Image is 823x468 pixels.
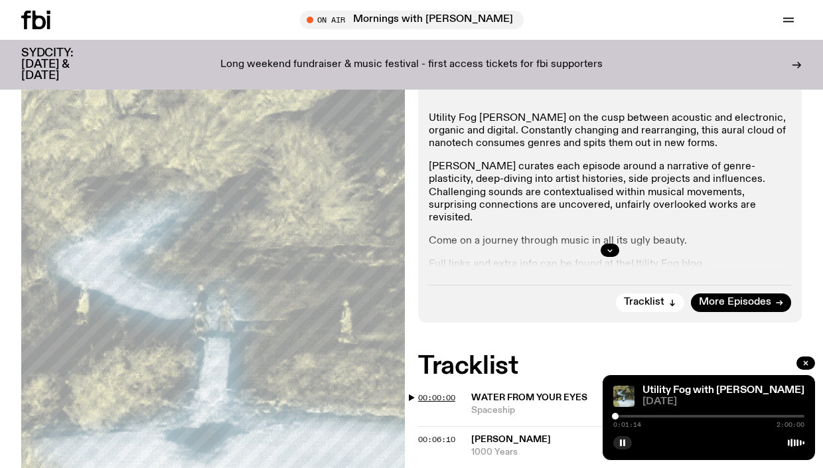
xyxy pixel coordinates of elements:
button: On AirMornings with [PERSON_NAME] [300,11,524,29]
button: Tracklist [616,293,684,312]
span: More Episodes [699,297,771,307]
h3: SYDCITY: [DATE] & [DATE] [21,48,106,82]
a: More Episodes [691,293,791,312]
img: Cover of Corps Citoyen album Barrani [613,386,635,407]
button: 00:00:00 [418,394,455,402]
span: [PERSON_NAME] [471,435,551,444]
span: 00:06:10 [418,434,455,445]
span: Water From Your Eyes [471,393,587,402]
span: 2:00:00 [777,422,804,428]
button: 00:06:10 [418,436,455,443]
span: 00:00:00 [418,392,455,403]
span: 1000 Years [471,446,802,459]
p: [PERSON_NAME] curates each episode around a narrative of genre-plasticity, deep-diving into artis... [429,161,791,224]
h2: Tracklist [418,354,802,378]
span: 0:01:14 [613,422,641,428]
p: Long weekend fundraiser & music festival - first access tickets for fbi supporters [220,59,603,71]
p: Utility Fog [PERSON_NAME] on the cusp between acoustic and electronic, organic and digital. Const... [429,112,791,151]
a: Utility Fog with [PERSON_NAME] [642,385,804,396]
span: Spaceship [471,404,802,417]
span: [DATE] [642,397,804,407]
span: Tracklist [624,297,664,307]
